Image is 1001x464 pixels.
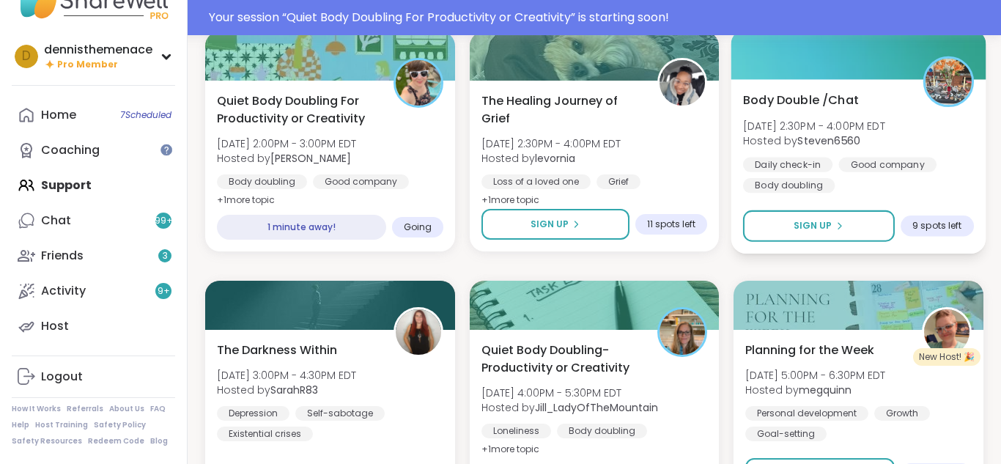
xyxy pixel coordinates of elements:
span: 11 spots left [647,218,695,230]
a: Safety Resources [12,436,82,446]
img: levornia [660,60,705,106]
div: Good company [839,157,937,172]
span: Hosted by [481,151,621,166]
a: Activity9+ [12,273,175,309]
span: Hosted by [217,383,356,397]
span: Hosted by [217,151,356,166]
span: 3 [163,250,168,262]
div: Existential crises [217,427,313,441]
img: SarahR83 [396,309,441,355]
img: Adrienne_QueenOfTheDawn [396,60,441,106]
div: Grief [596,174,640,189]
a: Host [12,309,175,344]
iframe: Spotlight [160,144,172,155]
span: Hosted by [743,133,885,148]
span: Going [404,221,432,233]
a: Chat99+ [12,203,175,238]
a: Redeem Code [88,436,144,446]
span: Planning for the Week [745,342,874,359]
a: Host Training [35,420,88,430]
span: 9 + [158,285,170,298]
a: Logout [12,359,175,394]
div: 1 minute away! [217,215,386,240]
span: [DATE] 5:00PM - 6:30PM EDT [745,368,885,383]
div: Loneliness [481,424,551,438]
span: 9 spots left [912,220,961,232]
span: [DATE] 3:00PM - 4:30PM EDT [217,368,356,383]
span: Pro Member [57,59,118,71]
div: Chat [41,213,71,229]
span: Sign Up [794,219,832,232]
a: Home7Scheduled [12,97,175,133]
a: About Us [109,404,144,414]
div: Your session “ Quiet Body Doubling For Productivity or Creativity ” is starting soon! [209,9,992,26]
span: 7 Scheduled [120,109,171,121]
div: Self-sabotage [295,406,385,421]
div: Body doubling [557,424,647,438]
a: Help [12,420,29,430]
span: Quiet Body Doubling For Productivity or Creativity [217,92,377,128]
span: Body Double /Chat [743,91,859,108]
span: [DATE] 4:00PM - 5:30PM EDT [481,386,658,400]
b: Steven6560 [798,133,861,148]
a: How It Works [12,404,61,414]
b: Jill_LadyOfTheMountain [535,400,658,415]
div: dennisthemenace [44,42,152,58]
b: levornia [535,151,575,166]
span: d [22,47,31,66]
span: 99 + [155,215,173,227]
div: Home [41,107,76,123]
a: Blog [150,436,168,446]
span: Hosted by [745,383,885,397]
button: Sign Up [743,210,895,242]
img: Jill_LadyOfTheMountain [660,309,705,355]
a: Coaching [12,133,175,168]
b: [PERSON_NAME] [270,151,351,166]
div: Daily check-in [743,157,832,172]
div: Host [41,318,69,334]
span: Sign Up [531,218,569,231]
img: megquinn [924,309,969,355]
div: Personal development [745,406,868,421]
span: Quiet Body Doubling- Productivity or Creativity [481,342,642,377]
div: Coaching [41,142,100,158]
span: [DATE] 2:30PM - 4:00PM EDT [481,136,621,151]
div: Body doubling [743,178,835,193]
span: [DATE] 2:00PM - 3:00PM EDT [217,136,356,151]
div: Logout [41,369,83,385]
span: [DATE] 2:30PM - 4:00PM EDT [743,118,885,133]
b: megquinn [799,383,852,397]
span: The Darkness Within [217,342,337,359]
div: Depression [217,406,289,421]
span: The Healing Journey of Grief [481,92,642,128]
div: New Host! 🎉 [913,348,980,366]
a: Safety Policy [94,420,146,430]
a: Referrals [67,404,103,414]
div: Growth [874,406,930,421]
a: FAQ [150,404,166,414]
div: Body doubling [217,174,307,189]
div: Loss of a loved one [481,174,591,189]
span: Hosted by [481,400,658,415]
a: Friends3 [12,238,175,273]
div: Activity [41,283,86,299]
div: Friends [41,248,84,264]
button: Sign Up [481,209,630,240]
img: Steven6560 [926,59,972,105]
div: Good company [313,174,409,189]
div: Goal-setting [745,427,827,441]
b: SarahR83 [270,383,318,397]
